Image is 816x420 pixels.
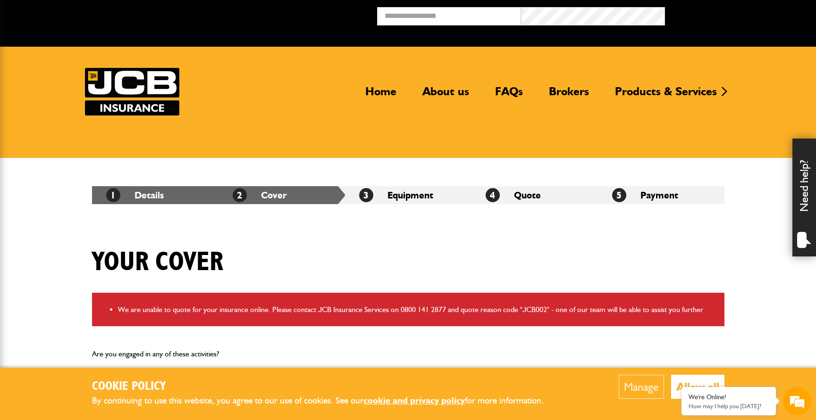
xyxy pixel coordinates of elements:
a: Brokers [542,84,596,106]
p: Are you engaged in any of these activities? [92,348,509,360]
span: 1 [106,188,120,202]
a: 1Details [106,189,164,201]
img: JCB Insurance Services logo [85,68,179,115]
div: We're Online! [689,393,769,401]
button: Allow all [671,375,724,399]
span: 3 [359,188,373,202]
span: 5 [612,188,626,202]
span: 4 [486,188,500,202]
li: Equipment [345,186,471,204]
li: Cover [219,186,345,204]
h2: Cookie Policy [92,379,559,394]
div: Need help? [792,139,816,256]
li: Payment [598,186,724,204]
a: cookie and privacy policy [363,395,465,406]
a: JCB Insurance Services [85,68,179,115]
p: How may I help you today? [689,403,769,410]
h1: Your cover [92,247,223,278]
a: Products & Services [608,84,724,106]
a: FAQs [488,84,530,106]
span: 2 [233,188,247,202]
a: Home [358,84,404,106]
a: About us [415,84,476,106]
button: Broker Login [665,7,809,22]
p: By continuing to use this website, you agree to our use of cookies. See our for more information. [92,394,559,408]
button: Manage [619,375,664,399]
li: We are unable to quote for your insurance online. Please contact JCB Insurance Services on 0800 1... [118,304,717,316]
li: Quote [471,186,598,204]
